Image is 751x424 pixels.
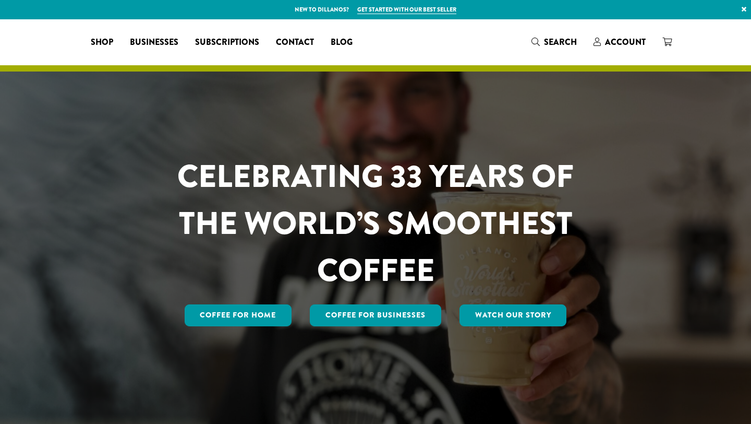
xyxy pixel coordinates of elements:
span: Shop [91,36,113,49]
a: Search [523,33,585,51]
a: Coffee For Businesses [310,304,441,326]
span: Contact [276,36,314,49]
span: Blog [331,36,353,49]
a: Coffee for Home [185,304,292,326]
span: Businesses [130,36,178,49]
a: Watch Our Story [459,304,567,326]
a: Get started with our best seller [357,5,456,14]
span: Account [605,36,646,48]
a: Shop [82,34,122,51]
span: Search [544,36,577,48]
span: Subscriptions [195,36,259,49]
h1: CELEBRATING 33 YEARS OF THE WORLD’S SMOOTHEST COFFEE [147,153,604,294]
